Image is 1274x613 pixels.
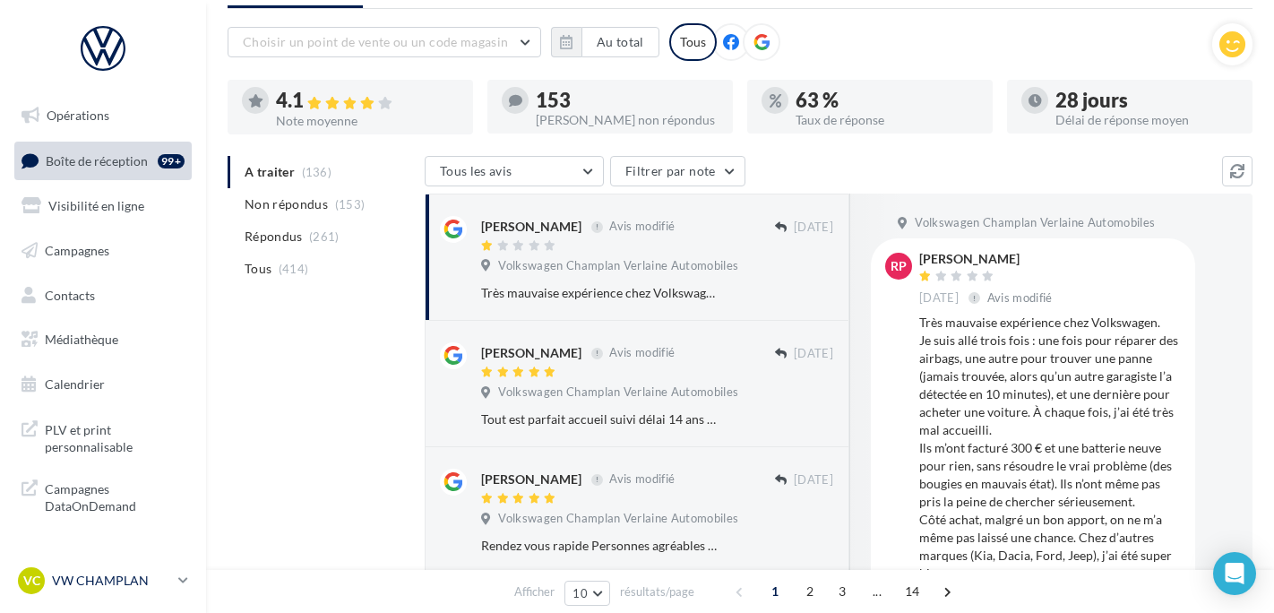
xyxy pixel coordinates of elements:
span: Répondus [245,228,303,246]
span: Non répondus [245,195,328,213]
span: Volkswagen Champlan Verlaine Automobiles [498,258,738,274]
span: Afficher [514,583,555,600]
span: Boîte de réception [46,152,148,168]
div: Tout est parfait accueil suivi délai 14 ans chez ce concessionnaire ! [481,410,717,428]
span: Calendrier [45,376,105,392]
a: PLV et print personnalisable [11,410,195,463]
span: Tous [245,260,271,278]
span: Campagnes [45,243,109,258]
span: (153) [335,197,366,212]
div: Open Intercom Messenger [1213,552,1256,595]
div: [PERSON_NAME] non répondus [536,114,719,126]
span: Avis modifié [987,290,1053,305]
span: RP [891,257,907,275]
a: Contacts [11,277,195,315]
span: Volkswagen Champlan Verlaine Automobiles [915,215,1155,231]
a: Opérations [11,97,195,134]
a: Médiathèque [11,321,195,358]
span: [DATE] [794,346,833,362]
div: Taux de réponse [796,114,978,126]
span: Médiathèque [45,332,118,347]
span: Volkswagen Champlan Verlaine Automobiles [498,511,738,527]
button: Au total [551,27,659,57]
a: Campagnes DataOnDemand [11,470,195,522]
a: Boîte de réception99+ [11,142,195,180]
button: 10 [564,581,610,606]
a: Visibilité en ligne [11,187,195,225]
p: VW CHAMPLAN [52,572,171,590]
span: Avis modifié [609,220,675,234]
div: 153 [536,91,719,110]
a: Campagnes [11,232,195,270]
span: 3 [828,577,857,606]
span: Visibilité en ligne [48,198,144,213]
span: PLV et print personnalisable [45,418,185,456]
span: VC [23,572,40,590]
span: [DATE] [919,290,959,306]
div: [PERSON_NAME] [481,344,581,362]
div: 63 % [796,91,978,110]
span: Avis modifié [609,346,675,360]
span: 10 [572,586,588,600]
span: Contacts [45,287,95,302]
a: VC VW CHAMPLAN [14,564,192,598]
div: Très mauvaise expérience chez Volkswagen. Je suis allé trois fois : une fois pour réparer des air... [481,284,717,302]
span: Tous les avis [440,163,512,178]
div: Très mauvaise expérience chez Volkswagen. Je suis allé trois fois : une fois pour réparer des air... [919,314,1181,600]
div: Tous [669,23,717,61]
button: Au total [581,27,659,57]
div: Rendez vous rapide Personnes agréables et disponibles délais respectés voiture impeccable [481,537,717,555]
div: Délai de réponse moyen [1055,114,1238,126]
button: Filtrer par note [610,156,745,186]
span: (414) [279,262,309,276]
span: [DATE] [794,472,833,488]
span: (261) [309,229,340,244]
span: ... [863,577,891,606]
div: Note moyenne [276,115,459,127]
div: 99+ [158,154,185,168]
span: 14 [898,577,927,606]
button: Choisir un point de vente ou un code magasin [228,27,541,57]
span: Choisir un point de vente ou un code magasin [243,34,508,49]
span: Avis modifié [609,472,675,487]
span: [DATE] [794,220,833,236]
div: 28 jours [1055,91,1238,110]
span: Volkswagen Champlan Verlaine Automobiles [498,384,738,401]
div: [PERSON_NAME] [481,471,581,488]
div: 4.1 [276,91,459,111]
span: 2 [796,577,824,606]
span: Campagnes DataOnDemand [45,477,185,515]
span: résultats/page [620,583,694,600]
button: Tous les avis [425,156,604,186]
div: [PERSON_NAME] [481,218,581,236]
span: Opérations [47,108,109,123]
div: [PERSON_NAME] [919,253,1056,265]
a: Calendrier [11,366,195,403]
span: 1 [761,577,789,606]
